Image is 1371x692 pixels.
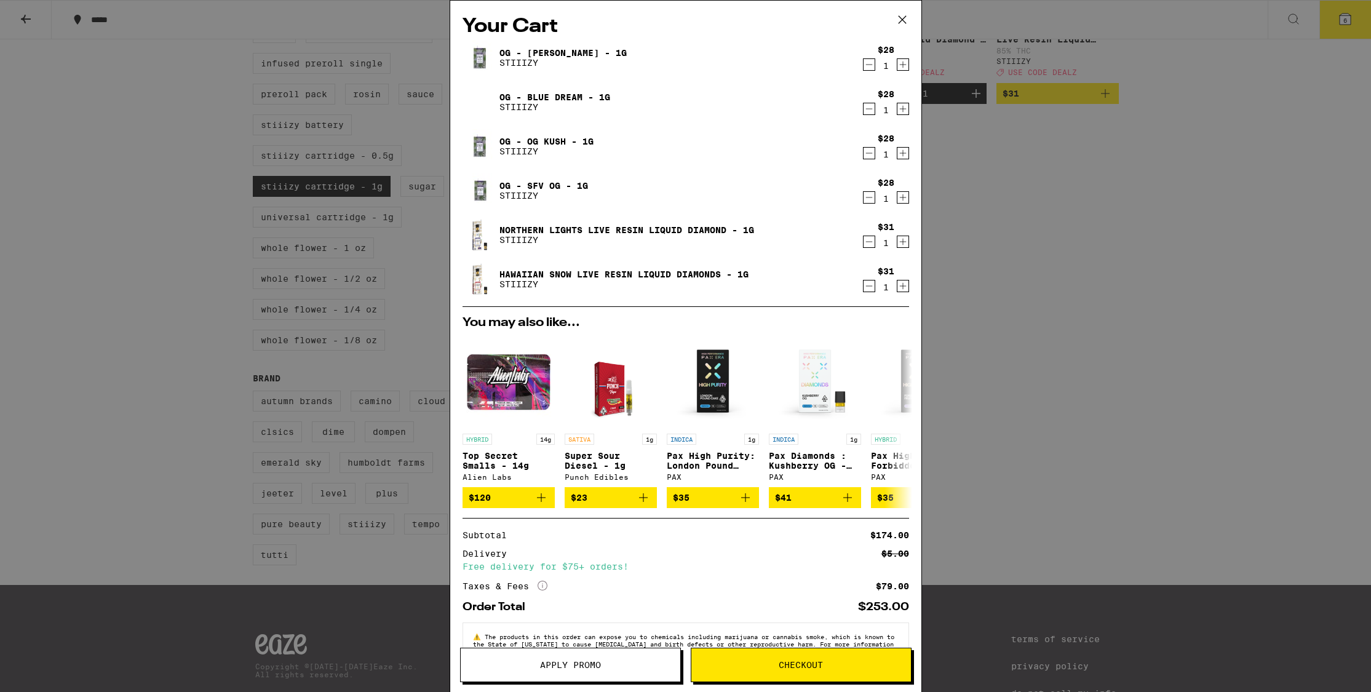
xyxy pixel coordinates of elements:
img: Hawaiian Snow Live Resin Liquid Diamonds - 1g [463,262,497,296]
span: $35 [673,493,689,503]
div: 1 [878,61,894,71]
button: Add to bag [463,487,555,508]
button: Decrement [863,280,875,292]
p: STIIIZY [499,191,588,201]
p: STIIIZY [499,102,610,112]
div: $31 [878,266,894,276]
h2: You may also like... [463,317,909,329]
a: OG - SFV OG - 1g [499,181,588,191]
div: $253.00 [858,602,909,613]
div: Punch Edibles [565,473,657,481]
p: STIIIZY [499,235,754,245]
span: ⚠️ [473,633,485,640]
div: 1 [878,194,894,204]
span: $41 [775,493,792,503]
button: Add to bag [667,487,759,508]
div: PAX [871,473,963,481]
div: Subtotal [463,531,515,539]
div: 1 [878,282,894,292]
div: $28 [878,89,894,99]
span: $35 [877,493,894,503]
span: The products in this order can expose you to chemicals including marijuana or cannabis smoke, whi... [473,633,894,655]
div: $79.00 [876,582,909,591]
a: Open page for Pax Diamonds : Kushberry OG - 1g from PAX [769,335,861,487]
p: 1g [642,434,657,445]
img: OG - SFV OG - 1g [463,173,497,208]
p: SATIVA [565,434,594,445]
a: Open page for Top Secret Smalls - 14g from Alien Labs [463,335,555,487]
span: $23 [571,493,587,503]
button: Increment [897,58,909,71]
button: Apply Promo [460,648,681,682]
a: Open page for Pax High Purity: London Pound Cake - 1g from PAX [667,335,759,487]
p: Super Sour Diesel - 1g [565,451,657,471]
div: PAX [667,473,759,481]
a: Northern Lights Live Resin Liquid Diamond - 1g [499,225,754,235]
img: PAX - Pax Diamonds : Kushberry OG - 1g [769,335,861,428]
p: Pax High Purity: Forbidden Fruit - 1g [871,451,963,471]
img: PAX - Pax High Purity: Forbidden Fruit - 1g [871,335,963,428]
button: Decrement [863,58,875,71]
div: Delivery [463,549,515,558]
p: HYBRID [463,434,492,445]
span: Apply Promo [540,661,601,669]
img: OG - OG Kush - 1g [463,129,497,164]
button: Decrement [863,103,875,115]
a: OG - Blue Dream - 1g [499,92,610,102]
span: Checkout [779,661,823,669]
p: STIIIZY [499,58,627,68]
img: Punch Edibles - Super Sour Diesel - 1g [574,335,646,428]
img: Alien Labs - Top Secret Smalls - 14g [463,335,555,428]
a: Hawaiian Snow Live Resin Liquid Diamonds - 1g [499,269,749,279]
p: Pax High Purity: London Pound Cake - 1g [667,451,759,471]
div: Order Total [463,602,534,613]
a: OG - OG Kush - 1g [499,137,594,146]
p: Pax Diamonds : Kushberry OG - 1g [769,451,861,471]
p: 14g [536,434,555,445]
p: 1g [744,434,759,445]
div: $5.00 [881,549,909,558]
a: Open page for Pax High Purity: Forbidden Fruit - 1g from PAX [871,335,963,487]
img: PAX - Pax High Purity: London Pound Cake - 1g [667,335,759,428]
button: Increment [897,280,909,292]
button: Checkout [691,648,912,682]
button: Add to bag [871,487,963,508]
div: $28 [878,178,894,188]
button: Add to bag [769,487,861,508]
p: HYBRID [871,434,900,445]
img: Northern Lights Live Resin Liquid Diamond - 1g [463,218,497,252]
img: OG - Blue Dream - 1g [463,85,497,119]
span: $120 [469,493,491,503]
div: 1 [878,105,894,115]
a: OG - [PERSON_NAME] - 1g [499,48,627,58]
p: STIIIZY [499,279,749,289]
div: 1 [878,238,894,248]
a: Open page for Super Sour Diesel - 1g from Punch Edibles [565,335,657,487]
p: Top Secret Smalls - 14g [463,451,555,471]
div: 1 [878,149,894,159]
h2: Your Cart [463,13,909,41]
div: Free delivery for $75+ orders! [463,562,909,571]
p: INDICA [769,434,798,445]
div: Alien Labs [463,473,555,481]
img: OG - King Louis XIII - 1g [463,41,497,75]
button: Increment [897,236,909,248]
div: Taxes & Fees [463,581,547,592]
p: STIIIZY [499,146,594,156]
button: Increment [897,147,909,159]
div: $174.00 [870,531,909,539]
button: Decrement [863,147,875,159]
button: Decrement [863,191,875,204]
div: $28 [878,133,894,143]
button: Add to bag [565,487,657,508]
span: Hi. Need any help? [7,9,89,18]
div: $31 [878,222,894,232]
button: Decrement [863,236,875,248]
button: Increment [897,103,909,115]
button: Increment [897,191,909,204]
div: PAX [769,473,861,481]
p: 1g [846,434,861,445]
div: $28 [878,45,894,55]
p: INDICA [667,434,696,445]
